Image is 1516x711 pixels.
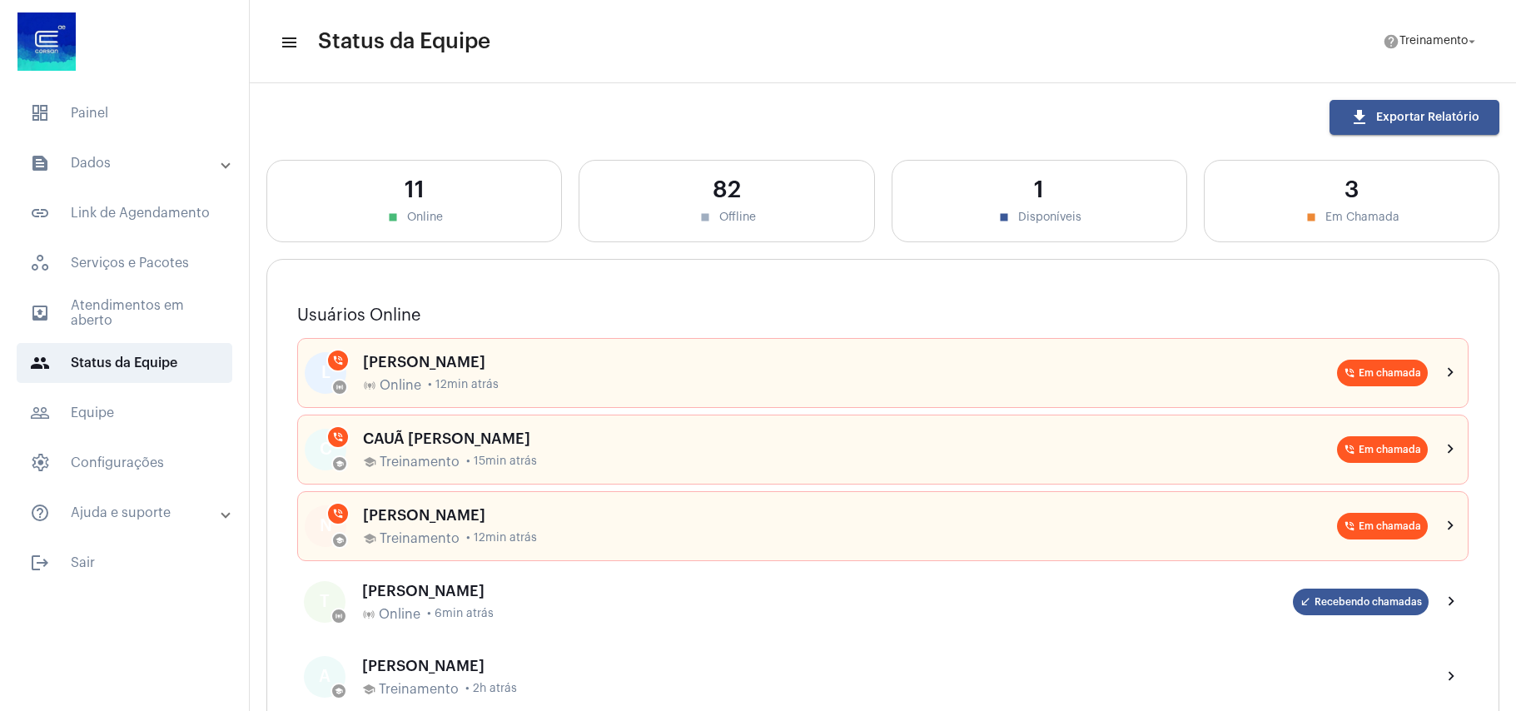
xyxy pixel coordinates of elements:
div: [PERSON_NAME] [363,507,1337,524]
span: Configurações [17,443,232,483]
mat-icon: online_prediction [362,608,375,621]
div: L [305,352,346,394]
span: Treinamento [380,531,460,546]
mat-icon: school [336,536,344,544]
mat-icon: chevron_right [1441,363,1461,383]
span: Treinamento [1399,36,1468,47]
div: N [305,505,346,547]
mat-icon: help [1383,33,1399,50]
span: Equipe [17,393,232,433]
div: Offline [596,210,857,225]
mat-icon: sidenav icon [280,32,296,52]
div: [PERSON_NAME] [362,658,1429,674]
span: sidenav icon [30,253,50,273]
mat-icon: phone_in_talk [332,355,344,366]
mat-icon: phone_in_talk [1344,444,1355,455]
span: • 12min atrás [428,379,499,391]
mat-icon: online_prediction [336,383,344,391]
div: 3 [1221,177,1482,203]
span: Atendimentos em aberto [17,293,232,333]
div: [PERSON_NAME] [363,354,1337,370]
mat-icon: sidenav icon [30,153,50,173]
span: • 2h atrás [465,683,517,695]
mat-chip: Em chamada [1337,360,1428,386]
div: [PERSON_NAME] [362,583,1293,599]
mat-icon: sidenav icon [30,353,50,373]
div: T [304,581,345,623]
mat-chip: Em chamada [1337,436,1428,463]
mat-icon: school [363,532,376,545]
span: Online [379,607,420,622]
mat-icon: phone_in_talk [332,431,344,443]
span: Link de Agendamento [17,193,232,233]
mat-icon: phone_in_talk [1344,520,1355,532]
mat-icon: sidenav icon [30,403,50,423]
span: sidenav icon [30,103,50,123]
mat-chip: Recebendo chamadas [1293,589,1429,615]
mat-icon: stop [997,210,1011,225]
mat-icon: download [1349,107,1369,127]
span: • 6min atrás [427,608,494,620]
span: Sair [17,543,232,583]
div: CAUÃ [PERSON_NAME] [363,430,1337,447]
mat-expansion-panel-header: sidenav iconAjuda e suporte [10,493,249,533]
mat-panel-title: Ajuda e suporte [30,503,222,523]
mat-icon: chevron_right [1442,592,1462,612]
span: sidenav icon [30,453,50,473]
span: Status da Equipe [318,28,490,55]
mat-icon: chevron_right [1441,516,1461,536]
mat-icon: stop [1304,210,1319,225]
mat-icon: phone_in_talk [332,508,344,520]
mat-icon: sidenav icon [30,203,50,223]
div: A [304,656,345,698]
span: • 12min atrás [466,532,537,544]
mat-icon: chevron_right [1441,440,1461,460]
mat-icon: chevron_right [1442,667,1462,687]
mat-icon: call_received [1300,596,1311,608]
mat-icon: phone_in_talk [1344,367,1355,379]
span: Online [380,378,421,393]
div: 11 [284,177,544,203]
div: Em Chamada [1221,210,1482,225]
mat-icon: arrow_drop_down [1464,34,1479,49]
mat-icon: sidenav icon [30,553,50,573]
span: Treinamento [379,682,459,697]
mat-icon: sidenav icon [30,503,50,523]
span: Painel [17,93,232,133]
mat-icon: school [336,460,344,468]
mat-icon: online_prediction [363,379,376,392]
mat-icon: school [363,455,376,469]
mat-panel-title: Dados [30,153,222,173]
div: C [305,429,346,470]
button: Treinamento [1373,25,1489,58]
mat-icon: online_prediction [335,612,343,620]
span: Treinamento [380,455,460,470]
div: Disponíveis [909,210,1170,225]
mat-icon: school [362,683,375,696]
span: Exportar Relatório [1349,112,1479,123]
span: Status da Equipe [17,343,232,383]
button: Exportar Relatório [1330,100,1499,135]
mat-icon: stop [385,210,400,225]
mat-icon: sidenav icon [30,303,50,323]
mat-expansion-panel-header: sidenav iconDados [10,143,249,183]
mat-chip: Em chamada [1337,513,1428,539]
h3: Usuários Online [297,306,1469,325]
div: Online [284,210,544,225]
mat-icon: school [335,687,343,695]
img: d4669ae0-8c07-2337-4f67-34b0df7f5ae4.jpeg [13,8,80,75]
span: Serviços e Pacotes [17,243,232,283]
span: • 15min atrás [466,455,537,468]
div: 1 [909,177,1170,203]
div: 82 [596,177,857,203]
mat-icon: stop [698,210,713,225]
